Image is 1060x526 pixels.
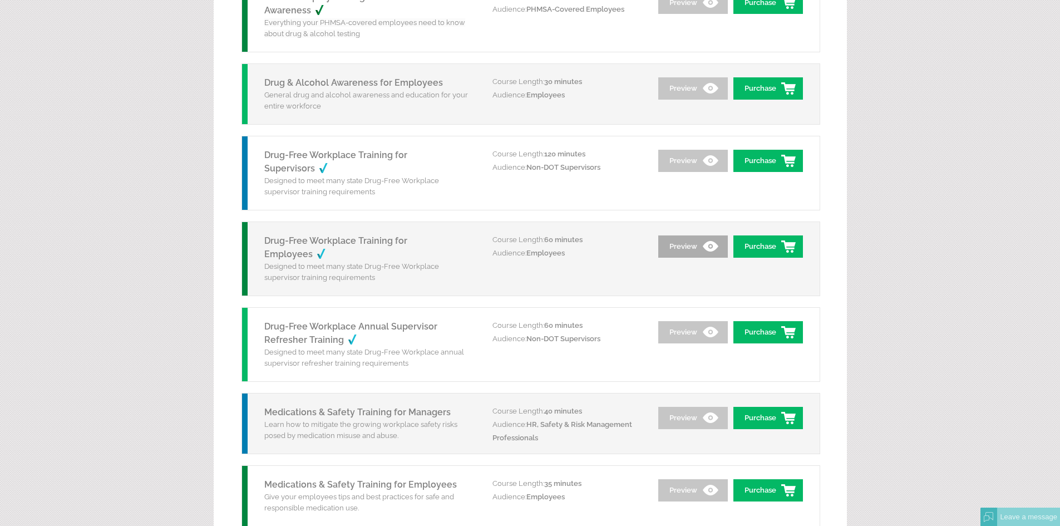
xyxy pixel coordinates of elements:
span: Designed to meet many state Drug-Free Workplace supervisor training requirements [264,262,439,282]
p: Audience: [492,3,643,16]
span: Everything your PHMSA-covered employees need to know about drug & alcohol testing [264,18,465,38]
a: Drug & Alcohol Awareness for Employees [264,77,443,88]
a: Purchase [733,77,803,100]
span: Designed to meet many state Drug-Free Workplace annual supervisor refresher training requirements [264,348,464,367]
a: Purchase [733,321,803,343]
p: Audience: [492,418,643,445]
p: Course Length: [492,477,643,490]
a: Purchase [733,479,803,502]
div: Leave a message [997,508,1060,526]
a: Preview [658,479,728,502]
span: 60 minutes [544,321,583,330]
span: Employees [526,249,565,257]
a: Drug-Free Workplace Training for Employees [264,235,407,259]
span: Non-DOT Supervisors [526,335,600,343]
a: Purchase [733,150,803,172]
p: Audience: [492,89,643,102]
a: Preview [658,235,728,258]
p: Course Length: [492,405,643,418]
span: Non-DOT Supervisors [526,163,600,171]
span: PHMSA-Covered Employees [526,5,624,13]
a: Medications & Safety Training for Employees [264,479,457,490]
a: Drug-Free Workplace Annual Supervisor Refresher Training [264,321,437,345]
span: General drug and alcohol awareness and education for your entire workforce [264,91,468,110]
a: Drug-Free Workplace Training for Supervisors [264,150,407,174]
a: Medications & Safety Training for Managers [264,407,451,417]
span: Employees [526,91,565,99]
span: Learn how to mitigate the growing workplace safety risks posed by medication misuse and abuse. [264,420,457,440]
p: Audience: [492,332,643,346]
a: Preview [658,321,728,343]
p: Course Length: [492,75,643,89]
a: Preview [658,407,728,429]
span: 30 minutes [544,77,582,86]
p: Course Length: [492,148,643,161]
img: Offline [984,512,994,522]
p: Designed to meet many state Drug-Free Workplace supervisor training requirements [264,175,476,198]
p: Audience: [492,247,643,260]
span: Give your employees tips and best practices for safe and responsible medication use. [264,493,454,512]
span: Employees [526,493,565,501]
a: Preview [658,150,728,172]
p: Course Length: [492,319,643,332]
span: 40 minutes [544,407,582,415]
span: HR, Safety & Risk Management Professionals [492,420,632,442]
p: Course Length: [492,233,643,247]
span: 120 minutes [544,150,585,158]
a: Preview [658,77,728,100]
span: 60 minutes [544,235,583,244]
p: Audience: [492,161,643,174]
a: Purchase [733,407,803,429]
span: 35 minutes [544,479,581,488]
a: Purchase [733,235,803,258]
p: Audience: [492,490,643,504]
